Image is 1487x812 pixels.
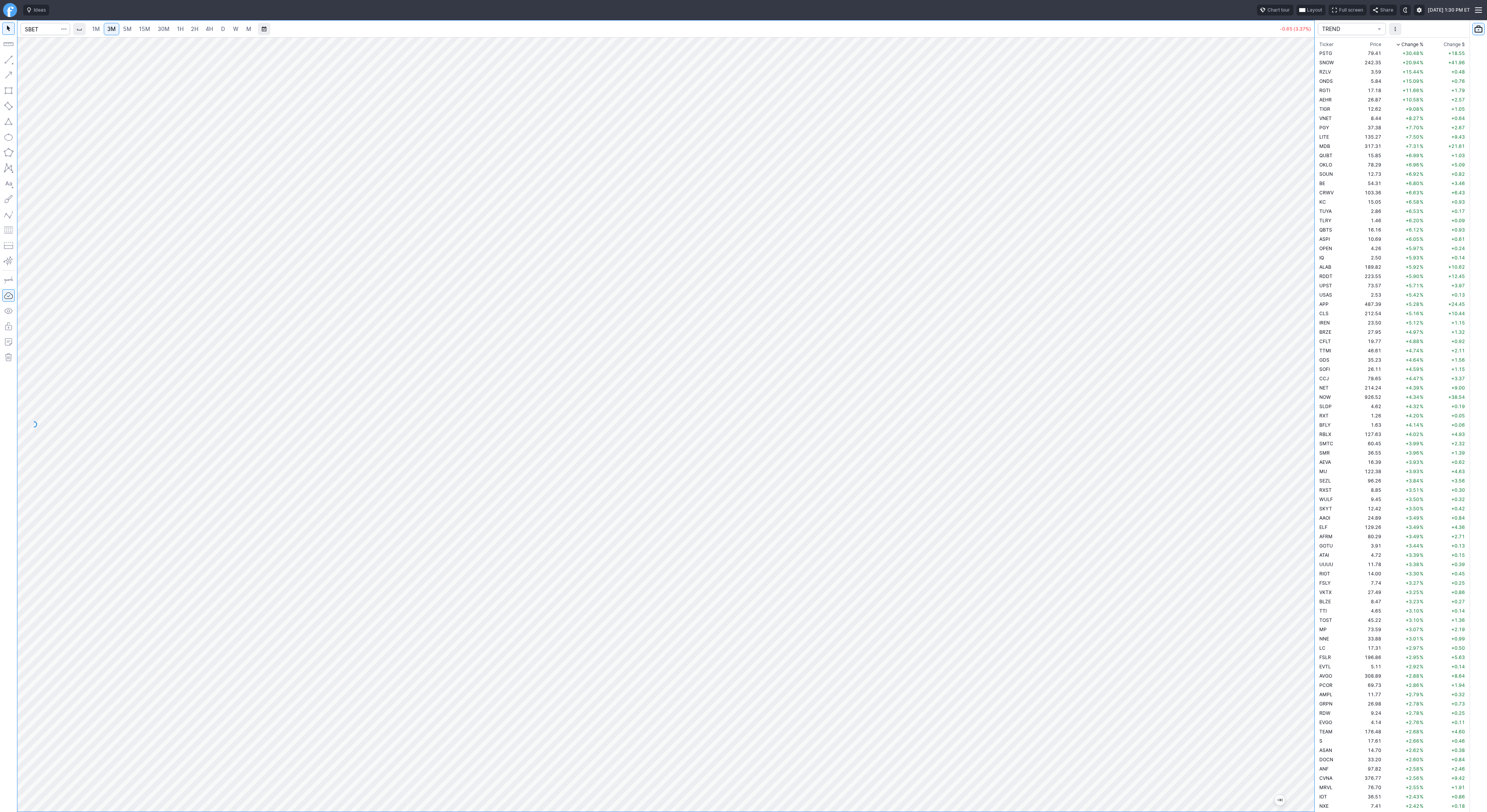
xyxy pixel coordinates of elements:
[1406,469,1419,474] span: +3.93
[1349,244,1383,253] td: 4.26
[1319,348,1331,354] span: TTMI
[1451,218,1465,223] span: +0.09
[136,23,154,35] a: 15M
[1406,153,1419,158] span: +6.99
[1349,374,1383,383] td: 78.65
[2,305,15,317] button: Hide drawings
[1406,366,1419,372] span: +4.59
[1349,104,1383,113] td: 12.62
[1349,197,1383,206] td: 15.05
[1319,385,1329,391] span: NET
[1451,292,1465,298] span: +0.13
[2,146,15,159] button: Polygon
[1349,188,1383,197] td: 103.36
[230,23,242,35] a: W
[1406,143,1419,149] span: +7.31
[191,26,198,32] span: 2H
[1451,78,1465,84] span: +0.76
[1339,6,1363,14] span: Full screen
[2,53,15,66] button: Line
[1319,153,1332,158] span: QUBT
[1420,208,1423,214] span: %
[1406,190,1419,196] span: +6.63
[1401,41,1423,48] span: Change %
[1451,134,1465,140] span: +9.43
[1319,69,1331,75] span: RZLV
[1420,311,1423,316] span: %
[1349,467,1383,476] td: 122.38
[1451,283,1465,288] span: +3.97
[1319,125,1329,130] span: PGY
[1406,413,1419,419] span: +4.20
[1420,162,1423,168] span: %
[1349,411,1383,420] td: 1.26
[1349,271,1383,281] td: 223.55
[1403,97,1419,103] span: +10.58
[58,23,69,35] button: Search
[1420,199,1423,205] span: %
[1349,309,1383,318] td: 212.54
[1448,394,1465,400] span: +38.54
[1406,115,1419,121] span: +8.27
[1349,234,1383,244] td: 10.69
[1380,6,1393,14] span: Share
[1319,441,1333,446] span: SMTC
[1296,5,1326,15] button: Layout
[1319,97,1332,103] span: AEHR
[1420,431,1423,437] span: %
[2,131,15,143] button: Ellipse
[1420,264,1423,270] span: %
[1472,23,1485,35] button: Portfolio watchlist
[1406,255,1419,261] span: +5.93
[1349,206,1383,216] td: 2.86
[1448,301,1465,307] span: +24.45
[1406,208,1419,214] span: +6.53
[2,208,15,221] button: Elliott waves
[1349,262,1383,271] td: 189.82
[1451,255,1465,261] span: +0.14
[1319,413,1329,419] span: RXT
[2,115,15,128] button: Triangle
[120,23,135,35] a: 5M
[1451,413,1465,419] span: +0.05
[1349,355,1383,364] td: 35.23
[1319,338,1331,344] span: CFLT
[1406,394,1419,400] span: +4.34
[1389,23,1401,35] button: More
[1319,283,1332,288] span: UPST
[1319,403,1332,409] span: SLDP
[1406,311,1419,316] span: +5.16
[1257,5,1293,15] button: Chart tour
[1319,301,1329,307] span: APP
[1349,457,1383,467] td: 16.39
[1406,320,1419,326] span: +5.12
[1349,225,1383,234] td: 16.16
[1349,299,1383,309] td: 487.39
[1420,227,1423,233] span: %
[1451,376,1465,381] span: +3.37
[2,69,15,81] button: Arrow
[1414,5,1425,15] button: Settings
[1319,422,1331,428] span: BFLY
[1420,329,1423,335] span: %
[1406,459,1419,465] span: +3.93
[2,351,15,364] button: Remove all autosaved drawings
[73,23,86,35] button: Interval
[2,224,15,236] button: Fibonacci retracements
[89,23,103,35] a: 1M
[1319,245,1332,251] span: OPEN
[1319,227,1332,233] span: QBTS
[233,26,239,32] span: W
[1420,236,1423,242] span: %
[1349,179,1383,188] td: 54.31
[1448,311,1465,316] span: +10.44
[2,255,15,267] button: Anchored VWAP
[1451,115,1465,121] span: +0.64
[1428,6,1470,14] span: [DATE] 1:30 PM ET
[1420,459,1423,465] span: %
[1349,67,1383,76] td: 3.59
[104,23,119,35] a: 3M
[1319,208,1332,214] span: TUYA
[1406,376,1419,381] span: +4.47
[1319,469,1327,474] span: MU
